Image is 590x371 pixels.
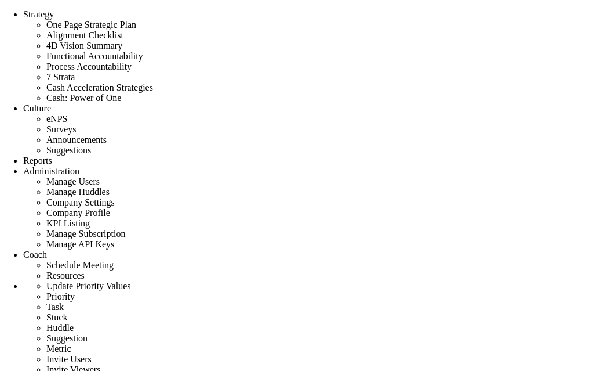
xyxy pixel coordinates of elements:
span: Reports [23,156,52,165]
span: Cash Acceleration Strategies [46,82,153,92]
span: Company Profile [46,208,110,218]
span: Manage API Keys [46,239,114,249]
span: Process Accountability [46,62,132,71]
span: Resources [46,271,85,280]
span: Coach [23,250,47,260]
span: 4D Vision Summary [46,41,122,51]
span: KPI Listing [46,218,90,228]
span: Invite Users [46,354,92,364]
span: Culture [23,103,51,113]
span: Functional Accountability [46,51,143,61]
span: Schedule Meeting [46,260,114,270]
span: 7 Strata [46,72,75,82]
li: Employee Net Promoter Score: A Measure of Employee Engagement [46,114,590,124]
span: Update Priority Values [46,281,130,291]
span: Huddle [46,323,74,333]
span: Surveys [46,124,77,134]
span: Alignment Checklist [46,30,123,40]
span: One Page Strategic Plan [46,20,136,30]
span: Stuck [46,312,67,322]
span: Suggestions [46,145,91,155]
span: Cash: Power of One [46,93,121,103]
span: Manage Users [46,177,100,186]
span: Manage Huddles [46,187,110,197]
span: Strategy [23,9,54,19]
span: Manage Subscription [46,229,125,239]
span: Priority [46,291,75,301]
span: Administration [23,166,79,176]
span: Task [46,302,64,312]
span: Company Settings [46,197,115,207]
span: eNPS [46,114,67,124]
span: Announcements [46,135,107,145]
span: Suggestion [46,333,88,343]
span: Metric [46,344,71,354]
